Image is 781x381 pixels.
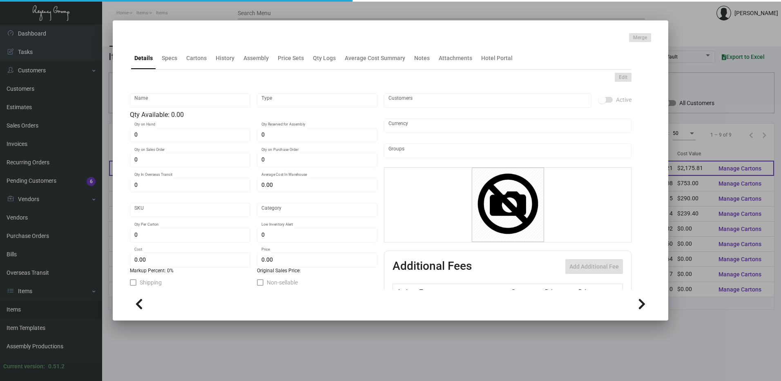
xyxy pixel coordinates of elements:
span: Shipping [140,278,162,287]
div: Details [134,54,153,63]
th: Price [543,284,576,298]
span: Active [616,95,631,105]
div: Qty Logs [313,54,336,63]
div: 0.51.2 [48,362,65,371]
span: Add Additional Fee [569,263,619,270]
div: Cartons [186,54,207,63]
div: Attachments [439,54,472,63]
div: Price Sets [278,54,304,63]
button: Edit [615,73,631,82]
span: Non-sellable [267,278,298,287]
div: Assembly [243,54,269,63]
th: Price type [576,284,613,298]
div: History [216,54,234,63]
div: Specs [162,54,177,63]
span: Merge [633,34,647,41]
div: Qty Available: 0.00 [130,110,377,120]
div: Hotel Portal [481,54,513,63]
th: Cost [509,284,542,298]
div: Current version: [3,362,45,371]
input: Add new.. [388,97,587,104]
div: Notes [414,54,430,63]
button: Add Additional Fee [565,259,623,274]
h2: Additional Fees [393,259,472,274]
input: Add new.. [388,148,627,154]
span: Edit [619,74,627,81]
div: Average Cost Summary [345,54,405,63]
button: Merge [629,33,651,42]
th: Type [417,284,509,298]
th: Active [393,284,418,298]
